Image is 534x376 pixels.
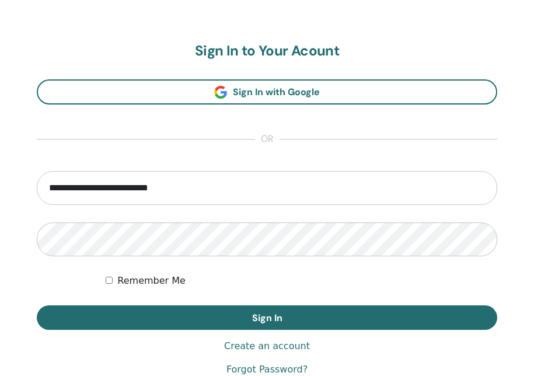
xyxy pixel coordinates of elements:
[224,339,310,353] a: Create an account
[117,274,186,288] label: Remember Me
[252,312,282,324] span: Sign In
[233,86,320,98] span: Sign In with Google
[37,305,497,330] button: Sign In
[37,43,497,60] h2: Sign In to Your Acount
[255,133,280,147] span: or
[37,79,497,105] a: Sign In with Google
[106,274,497,288] div: Keep me authenticated indefinitely or until I manually logout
